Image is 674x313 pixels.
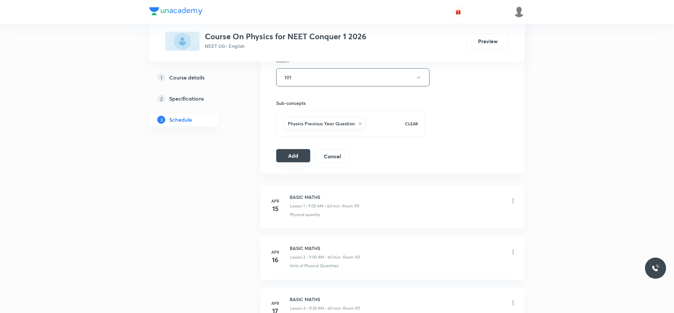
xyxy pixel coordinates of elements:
[276,100,425,107] h6: Sub-concepts
[455,9,461,15] img: avatar
[157,74,165,81] p: 1
[205,32,366,41] h3: Course On Physics for NEET Conquer 1 2026
[288,120,355,127] h6: Physics Previous Year Question
[290,194,359,201] h6: BASIC MATHS
[269,255,282,265] h4: 16
[290,212,320,218] p: Physical quantity
[467,33,509,49] button: Preview
[340,203,359,209] p: • Room 101
[149,71,239,84] a: 1Course details
[290,254,340,260] p: Lesson 2 • 9:00 AM • 60 min
[269,249,282,255] h6: Apr
[276,68,430,86] button: 101
[169,74,205,81] h5: Course details
[269,300,282,306] h6: Apr
[157,116,165,124] p: 3
[169,116,192,124] h5: Schedule
[652,264,659,272] img: ttu
[290,245,360,252] h6: BASIC MATHS
[290,263,339,269] p: Units of Physical Quantities
[290,305,340,311] p: Lesson 3 • 11:20 AM • 60 min
[513,6,525,17] img: UNACADEMY
[157,95,165,103] p: 2
[149,7,203,15] img: Company Logo
[205,43,366,49] p: NEET UG • English
[316,150,350,163] button: Cancel
[269,198,282,204] h6: Apr
[290,203,340,209] p: Lesson 1 • 9:00 AM • 60 min
[290,296,360,303] h6: BASIC MATHS
[405,121,418,127] p: CLEAR
[276,149,310,162] button: Add
[340,305,360,311] p: • Room 101
[149,92,239,105] a: 2Specifications
[269,204,282,214] h4: 15
[340,254,360,260] p: • Room 101
[169,95,204,103] h5: Specifications
[149,7,203,17] a: Company Logo
[165,32,200,51] img: 5A2EF715-E19E-4A1B-8A05-7459CD93CF65_plus.png
[453,7,464,17] button: avatar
